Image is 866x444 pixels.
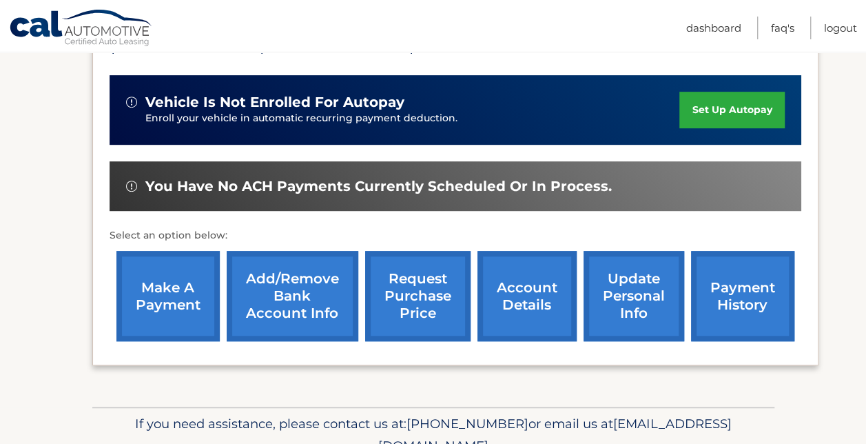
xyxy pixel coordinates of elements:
a: update personal info [584,251,684,341]
a: Cal Automotive [9,9,154,49]
a: payment history [691,251,794,341]
span: You have no ACH payments currently scheduled or in process. [145,178,612,195]
a: request purchase price [365,251,471,341]
a: Dashboard [686,17,741,39]
img: alert-white.svg [126,97,137,108]
p: Enroll your vehicle in automatic recurring payment deduction. [145,111,680,126]
a: set up autopay [679,92,784,128]
a: Add/Remove bank account info [227,251,358,341]
span: vehicle is not enrolled for autopay [145,94,404,111]
a: Logout [824,17,857,39]
p: Select an option below: [110,228,801,244]
a: account details [477,251,577,341]
img: alert-white.svg [126,181,137,192]
a: FAQ's [771,17,794,39]
a: make a payment [116,251,220,341]
span: [PHONE_NUMBER] [406,416,528,432]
